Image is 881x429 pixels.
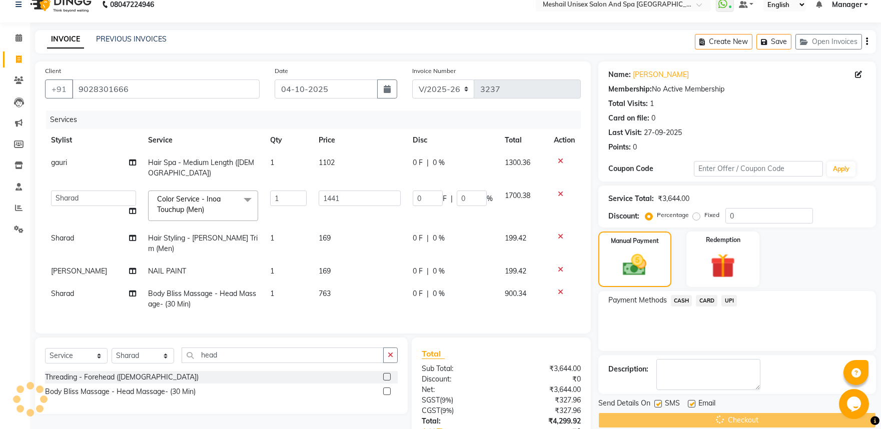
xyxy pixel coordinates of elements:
[795,34,862,49] button: Open Invoices
[608,295,667,305] span: Payment Methods
[501,374,588,384] div: ₹0
[487,193,493,204] span: %
[427,233,429,243] span: |
[204,205,209,214] a: x
[45,372,199,382] div: Threading - Forehead ([DEMOGRAPHIC_DATA])
[696,295,717,306] span: CARD
[51,233,74,242] span: Sharad
[615,251,654,278] img: _cash.svg
[51,289,74,298] span: Sharad
[270,266,274,275] span: 1
[414,416,501,426] div: Total:
[505,289,526,298] span: 900.34
[650,98,654,109] div: 1
[501,405,588,416] div: ₹327.96
[270,233,274,242] span: 1
[665,398,680,410] span: SMS
[422,348,445,359] span: Total
[608,98,648,109] div: Total Visits:
[319,158,335,167] span: 1102
[51,158,67,167] span: gauri
[414,405,501,416] div: ( )
[51,266,107,275] span: [PERSON_NAME]
[433,157,445,168] span: 0 %
[414,395,501,405] div: ( )
[501,384,588,395] div: ₹3,644.00
[611,236,659,245] label: Manual Payment
[72,79,260,98] input: Search by Name/Mobile/Email/Code
[608,193,654,204] div: Service Total:
[501,363,588,374] div: ₹3,644.00
[651,113,655,123] div: 0
[313,129,407,151] th: Price
[270,158,274,167] span: 1
[319,289,331,298] span: 763
[433,233,445,243] span: 0 %
[442,406,452,414] span: 9%
[694,161,823,176] input: Enter Offer / Coupon Code
[45,79,73,98] button: +91
[45,386,196,397] div: Body Bliss Massage - Head Massage- (30 Min)
[433,266,445,276] span: 0 %
[706,235,740,244] label: Redemption
[827,161,855,176] button: Apply
[671,295,692,306] span: CASH
[442,396,451,404] span: 9%
[142,129,264,151] th: Service
[148,158,254,177] span: Hair Spa - Medium Length ([DEMOGRAPHIC_DATA])
[505,191,530,200] span: 1700.38
[148,233,258,253] span: Hair Styling - [PERSON_NAME] Trim (Men)
[414,363,501,374] div: Sub Total:
[443,193,447,204] span: F
[548,129,581,151] th: Action
[608,127,642,138] div: Last Visit:
[499,129,548,151] th: Total
[96,34,167,43] a: PREVIOUS INVOICES
[413,266,423,276] span: 0 F
[704,210,719,219] label: Fixed
[157,194,221,214] span: Color Service - Inoa Touchup (Men)
[45,129,142,151] th: Stylist
[703,250,743,281] img: _gift.svg
[698,398,715,410] span: Email
[182,347,384,363] input: Search or Scan
[608,84,866,94] div: No Active Membership
[608,84,652,94] div: Membership:
[658,193,689,204] div: ₹3,644.00
[839,389,871,419] iframe: chat widget
[633,69,689,80] a: [PERSON_NAME]
[413,157,423,168] span: 0 F
[422,395,440,404] span: SGST
[275,66,288,75] label: Date
[644,127,682,138] div: 27-09-2025
[608,113,649,123] div: Card on file:
[633,142,637,152] div: 0
[756,34,791,49] button: Save
[608,142,631,152] div: Points:
[413,233,423,243] span: 0 F
[505,266,526,275] span: 199.42
[501,395,588,405] div: ₹327.96
[407,129,499,151] th: Disc
[451,193,453,204] span: |
[45,66,61,75] label: Client
[46,110,588,129] div: Services
[413,288,423,299] span: 0 F
[608,211,639,221] div: Discount:
[501,416,588,426] div: ₹4,299.92
[608,69,631,80] div: Name:
[608,364,648,374] div: Description:
[148,289,256,308] span: Body Bliss Massage - Head Massage- (30 Min)
[148,266,186,275] span: NAIL PAINT
[414,384,501,395] div: Net:
[319,266,331,275] span: 169
[427,157,429,168] span: |
[695,34,752,49] button: Create New
[427,288,429,299] span: |
[608,163,694,174] div: Coupon Code
[270,289,274,298] span: 1
[47,30,84,48] a: INVOICE
[319,233,331,242] span: 169
[598,398,650,410] span: Send Details On
[427,266,429,276] span: |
